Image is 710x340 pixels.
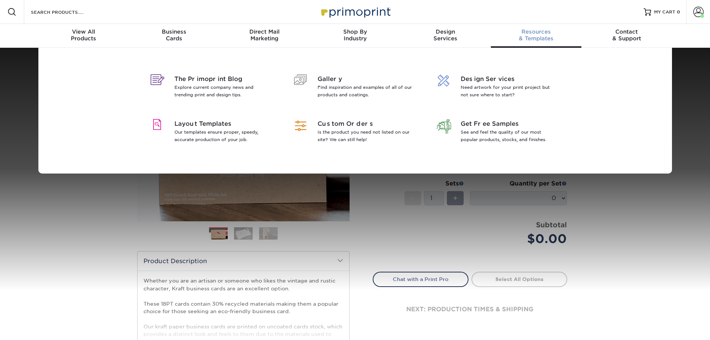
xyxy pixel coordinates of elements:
[318,75,414,84] span: Gallery
[461,75,557,84] span: Design Services
[146,66,278,110] a: The Primoprint Blog Explore current company news and trending print and design tips.
[491,24,581,48] a: Resources& Templates
[373,287,567,332] div: next: production times & shipping
[432,110,564,155] a: Get Free Samples See and feel the quality of our most popular products, stocks, and finishes.
[318,128,414,143] p: Is the product you need not listed on our site? We can still help!
[38,24,129,48] a: View AllProducts
[146,110,278,155] a: Layout Templates Our templates ensure proper, speedy, accurate production of your job.
[174,128,271,143] p: Our templates ensure proper, speedy, accurate production of your job.
[581,28,672,35] span: Contact
[129,24,219,48] a: BusinessCards
[491,28,581,35] span: Resources
[38,28,129,35] span: View All
[318,119,414,128] span: Custom Orders
[461,119,557,128] span: Get Free Samples
[318,84,414,99] p: Find inspiration and examples of all of our products and coatings.
[581,24,672,48] a: Contact& Support
[38,28,129,42] div: Products
[400,28,491,35] span: Design
[174,75,271,84] span: The Primoprint Blog
[461,84,557,99] p: Need artwork for your print project but not sure where to start?
[30,7,103,16] input: SEARCH PRODUCTS.....
[219,28,310,35] span: Direct Mail
[677,9,680,15] span: 0
[461,128,557,143] p: See and feel the quality of our most popular products, stocks, and finishes.
[310,28,400,42] div: Industry
[310,24,400,48] a: Shop ByIndustry
[289,110,421,155] a: Custom Orders Is the product you need not listed on our site? We can still help!
[400,24,491,48] a: DesignServices
[432,66,564,110] a: Design Services Need artwork for your print project but not sure where to start?
[289,66,421,110] a: Gallery Find inspiration and examples of all of our products and coatings.
[129,28,219,42] div: Cards
[219,28,310,42] div: Marketing
[491,28,581,42] div: & Templates
[219,24,310,48] a: Direct MailMarketing
[174,84,271,99] p: Explore current company news and trending print and design tips.
[318,4,392,20] img: Primoprint
[129,28,219,35] span: Business
[581,28,672,42] div: & Support
[174,119,271,128] span: Layout Templates
[654,9,675,15] span: MY CART
[310,28,400,35] span: Shop By
[400,28,491,42] div: Services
